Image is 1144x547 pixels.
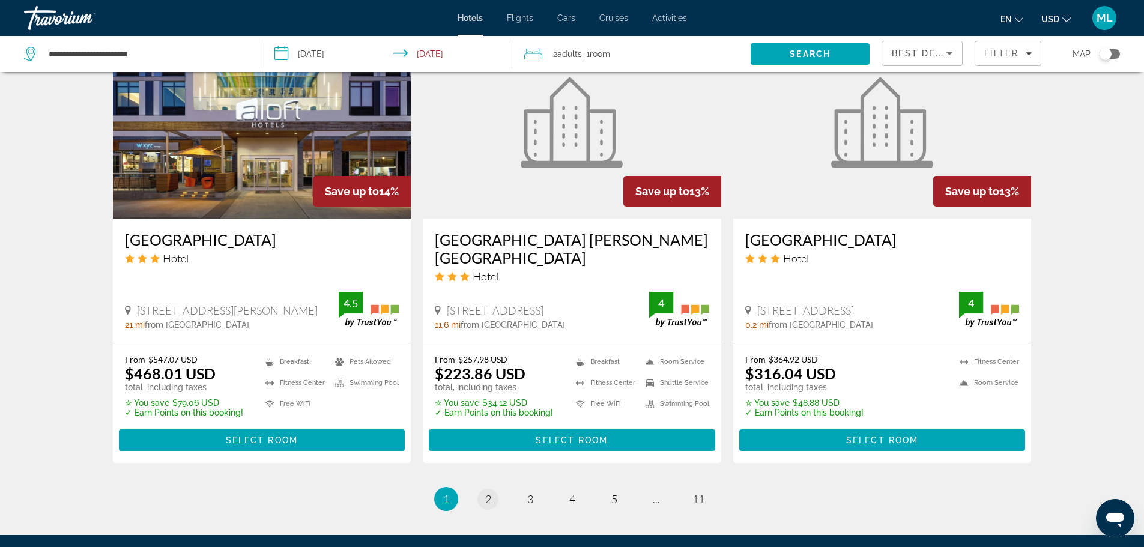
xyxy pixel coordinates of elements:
[461,320,565,330] span: from [GEOGRAPHIC_DATA]
[599,13,628,23] span: Cruises
[473,270,498,283] span: Hotel
[739,432,1026,446] a: Select Room
[435,231,709,267] a: [GEOGRAPHIC_DATA] [PERSON_NAME][GEOGRAPHIC_DATA]
[435,382,553,392] p: total, including taxes
[582,46,610,62] span: , 1
[846,435,918,445] span: Select Room
[649,296,673,310] div: 4
[119,429,405,451] button: Select Room
[553,46,582,62] span: 2
[745,382,864,392] p: total, including taxes
[113,26,411,219] a: Aloft Durham Downtown
[757,304,854,317] span: [STREET_ADDRESS]
[954,375,1019,390] li: Room Service
[570,396,640,411] li: Free WiFi
[125,364,216,382] ins: $468.01 USD
[892,49,954,58] span: Best Deals
[47,45,244,63] input: Search hotel destination
[125,408,243,417] p: ✓ Earn Points on this booking!
[652,13,687,23] span: Activities
[226,435,298,445] span: Select Room
[458,354,507,364] del: $257.98 USD
[1041,10,1071,28] button: Change currency
[790,49,831,59] span: Search
[954,354,1019,369] li: Fitness Center
[751,43,870,65] button: Search
[1073,46,1091,62] span: Map
[831,77,933,168] img: Sheraton Raleigh Hotel
[959,296,983,310] div: 4
[125,398,243,408] p: $79.06 USD
[640,354,709,369] li: Room Service
[984,49,1018,58] span: Filter
[507,13,533,23] a: Flights
[485,492,491,506] span: 2
[527,492,533,506] span: 3
[24,2,144,34] a: Travorium
[959,292,1019,327] img: TrustYou guest rating badge
[137,304,318,317] span: [STREET_ADDRESS][PERSON_NAME]
[570,354,640,369] li: Breakfast
[125,354,145,364] span: From
[259,375,329,390] li: Fitness Center
[435,398,553,408] p: $34.12 USD
[435,270,709,283] div: 3 star Hotel
[569,492,575,506] span: 4
[590,49,610,59] span: Room
[783,252,809,265] span: Hotel
[1091,49,1120,59] button: Toggle map
[745,354,766,364] span: From
[148,354,198,364] del: $547.07 USD
[125,320,145,330] span: 21 mi
[1000,10,1023,28] button: Change language
[125,231,399,249] a: [GEOGRAPHIC_DATA]
[1096,499,1134,537] iframe: Button to launch messaging window
[512,36,751,72] button: Travelers: 2 adults, 0 children
[325,185,379,198] span: Save up to
[745,364,836,382] ins: $316.04 USD
[443,492,449,506] span: 1
[423,26,721,219] a: Cambria Hotel Raleigh Durham Airport
[692,492,704,506] span: 11
[125,382,243,392] p: total, including taxes
[259,354,329,369] li: Breakfast
[653,492,660,506] span: ...
[1089,5,1120,31] button: User Menu
[125,398,169,408] span: ✮ You save
[933,176,1031,207] div: 13%
[113,487,1032,511] nav: Pagination
[769,354,818,364] del: $364.92 USD
[329,354,399,369] li: Pets Allowed
[435,320,461,330] span: 11.6 mi
[623,176,721,207] div: 13%
[745,231,1020,249] h3: [GEOGRAPHIC_DATA]
[635,185,689,198] span: Save up to
[739,429,1026,451] button: Select Room
[521,77,623,168] img: Cambria Hotel Raleigh Durham Airport
[119,432,405,446] a: Select Room
[429,432,715,446] a: Select Room
[640,396,709,411] li: Swimming Pool
[769,320,873,330] span: from [GEOGRAPHIC_DATA]
[429,429,715,451] button: Select Room
[435,364,525,382] ins: $223.86 USD
[975,41,1041,66] button: Filters
[557,13,575,23] a: Cars
[339,292,399,327] img: TrustYou guest rating badge
[557,49,582,59] span: Adults
[435,408,553,417] p: ✓ Earn Points on this booking!
[125,252,399,265] div: 3 star Hotel
[262,36,513,72] button: Select check in and out date
[435,354,455,364] span: From
[329,375,399,390] li: Swimming Pool
[745,398,864,408] p: $48.88 USD
[435,398,479,408] span: ✮ You save
[313,176,411,207] div: 14%
[745,408,864,417] p: ✓ Earn Points on this booking!
[945,185,999,198] span: Save up to
[458,13,483,23] a: Hotels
